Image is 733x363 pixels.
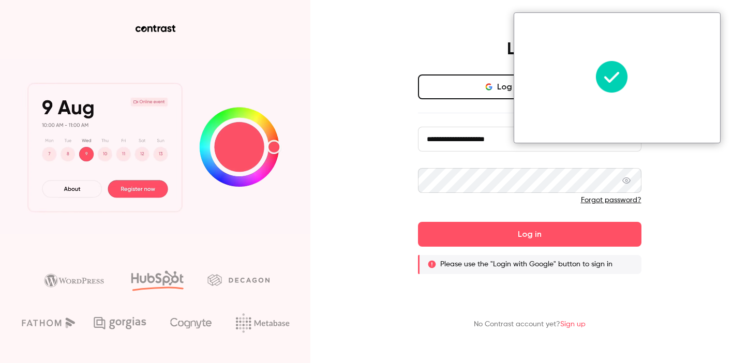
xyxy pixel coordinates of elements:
[418,222,641,247] button: Log in
[595,60,641,94] span: Success
[474,319,586,330] p: No Contrast account yet?
[560,321,586,328] a: Sign up
[440,259,612,269] p: Please use the "Login with Google" button to sign in
[507,39,552,60] h4: Log in
[581,196,641,204] a: Forgot password?
[418,74,641,99] button: Log in with Google
[207,274,270,285] img: decagon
